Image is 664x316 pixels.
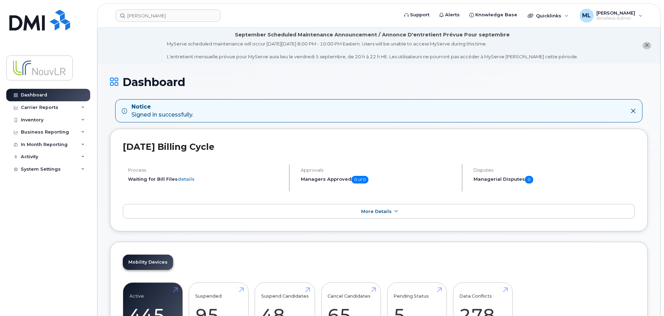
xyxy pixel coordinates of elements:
[642,42,651,49] button: close notification
[301,176,456,183] h5: Managers Approved
[178,176,195,182] a: details
[123,142,635,152] h2: [DATE] Billing Cycle
[167,41,578,60] div: MyServe scheduled maintenance will occur [DATE][DATE] 8:00 PM - 10:00 PM Eastern. Users will be u...
[123,255,173,270] a: Mobility Devices
[351,176,368,183] span: 0 of 0
[474,176,635,183] h5: Managerial Disputes
[301,168,456,173] h4: Approvals
[235,31,510,39] div: September Scheduled Maintenance Announcement / Annonce D'entretient Prévue Pour septembre
[128,168,283,173] h4: Process
[131,103,193,111] strong: Notice
[474,168,635,173] h4: Disputes
[131,103,193,119] div: Signed in successfully.
[128,176,283,182] li: Waiting for Bill Files
[361,209,392,214] span: More Details
[110,76,648,88] h1: Dashboard
[525,176,533,183] span: 0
